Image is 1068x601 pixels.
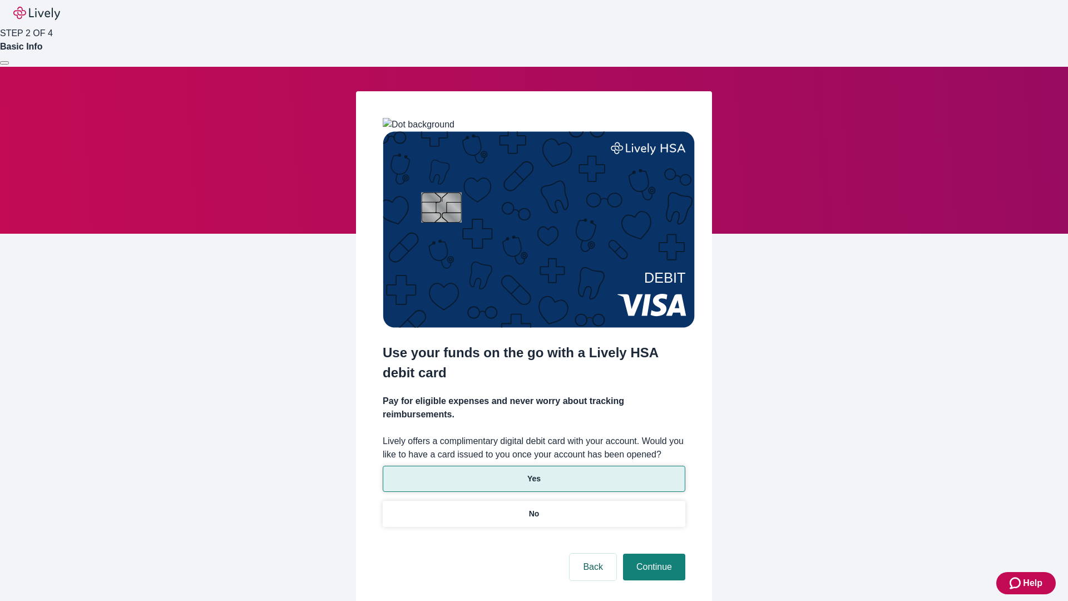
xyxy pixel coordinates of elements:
[529,508,540,520] p: No
[1010,577,1023,590] svg: Zendesk support icon
[383,501,685,527] button: No
[13,7,60,20] img: Lively
[527,473,541,485] p: Yes
[383,395,685,421] h4: Pay for eligible expenses and never worry about tracking reimbursements.
[383,466,685,492] button: Yes
[383,435,685,461] label: Lively offers a complimentary digital debit card with your account. Would you like to have a card...
[570,554,616,580] button: Back
[996,572,1056,594] button: Zendesk support iconHelp
[623,554,685,580] button: Continue
[383,118,454,131] img: Dot background
[1023,577,1042,590] span: Help
[383,343,685,383] h2: Use your funds on the go with a Lively HSA debit card
[383,131,695,328] img: Debit card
